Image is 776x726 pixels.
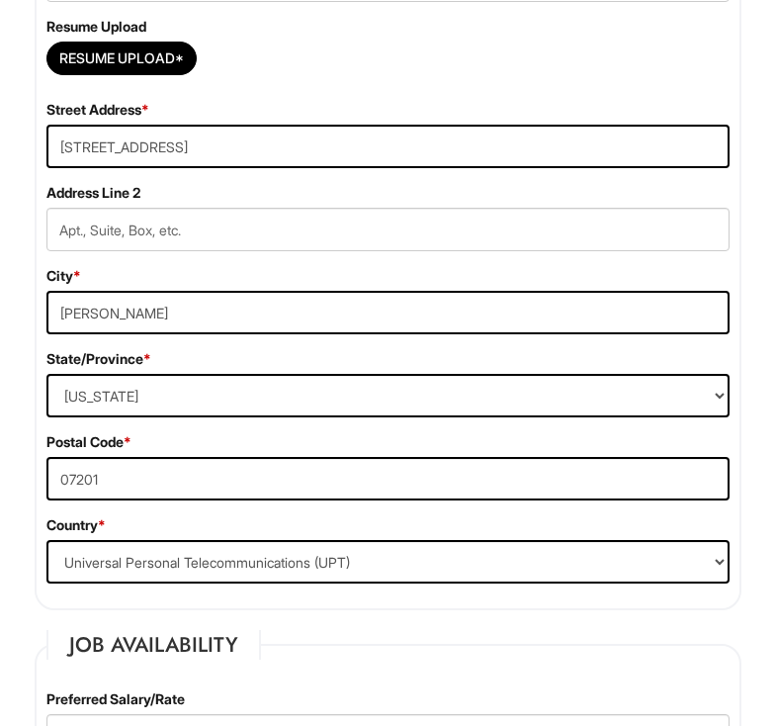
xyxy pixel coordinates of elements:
[46,125,730,168] input: Street Address
[46,266,81,286] label: City
[46,349,151,369] label: State/Province
[46,17,146,37] label: Resume Upload
[46,457,730,500] input: Postal Code
[46,208,730,251] input: Apt., Suite, Box, etc.
[46,100,149,120] label: Street Address
[46,374,730,417] select: State/Province
[46,183,140,203] label: Address Line 2
[46,291,730,334] input: City
[46,689,185,709] label: Preferred Salary/Rate
[46,432,131,452] label: Postal Code
[46,42,197,75] button: Resume Upload*Resume Upload*
[46,515,106,535] label: Country
[46,540,730,584] select: Country
[46,630,261,660] legend: Job Availability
